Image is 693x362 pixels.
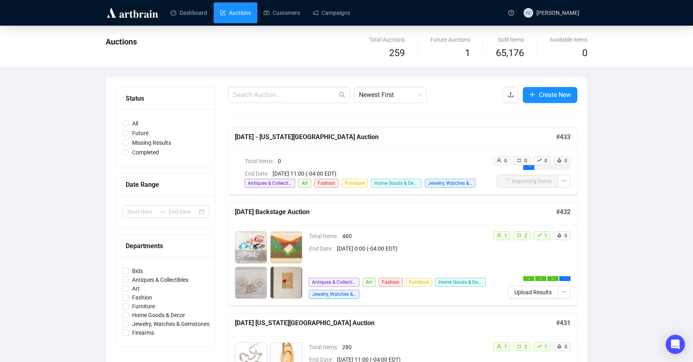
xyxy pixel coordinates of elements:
[171,2,207,23] a: Dashboard
[514,288,552,297] span: Upload Results
[425,179,475,188] span: Jewelry, Watches & Gemstones
[169,207,197,216] input: End date
[557,344,562,349] span: rocket
[524,344,527,350] span: 2
[497,233,501,238] span: user
[561,178,567,184] span: ellipsis
[129,138,174,147] span: Missing Results
[126,180,206,190] div: Date Range
[524,158,527,164] span: 0
[539,90,571,100] span: Create New
[313,2,350,23] a: Campaigns
[465,47,470,59] span: 1
[309,244,337,253] span: End Date
[159,208,165,215] span: swap-right
[508,286,558,299] button: Upload Results
[278,157,487,166] span: 0
[527,166,531,169] span: loading
[271,232,302,263] img: 2_1.jpg
[565,344,567,350] span: 0
[235,318,556,328] h5: [DATE] [US_STATE][GEOGRAPHIC_DATA] Auction
[129,311,188,320] span: Home Goods & Decor
[314,179,338,188] span: Fashion
[430,35,470,44] div: Future Auctions
[129,267,146,275] span: Bids
[245,169,273,178] span: End Date
[539,277,542,280] span: check
[517,158,522,163] span: retweet
[129,302,158,311] span: Furniture
[245,179,295,188] span: Antiques & Collectibles
[556,132,571,142] h5: # 433
[126,93,206,103] div: Status
[556,207,571,217] h5: # 432
[342,179,368,188] span: Furniture
[129,293,155,302] span: Fashion
[504,344,507,350] span: 1
[228,202,577,305] a: [DATE] Backstage Auction#432Total Items460End Date[DATE] 0:00 (-04:00 EDT)Antiques & Collectibles...
[233,90,337,100] input: Search Auction...
[339,92,345,98] span: search
[508,10,514,16] span: question-circle
[517,344,522,349] span: retweet
[524,233,527,239] span: 2
[273,169,487,178] span: [DATE] 11:00 (-04:00 EDT)
[517,233,522,238] span: retweet
[544,158,547,164] span: 0
[129,148,162,157] span: Completed
[497,158,501,163] span: user
[523,87,577,103] button: Create New
[504,233,507,239] span: 1
[106,6,159,19] img: logo
[220,2,251,23] a: Auctions
[298,179,311,188] span: Art
[309,278,359,287] span: Antiques & Collectibles
[529,91,536,98] span: plus
[129,275,192,284] span: Antiques & Collectibles
[556,318,571,328] h5: # 431
[129,284,143,293] span: Art
[359,87,422,103] span: Newest First
[129,320,213,328] span: Jewelry, Watches & Gemstones
[159,208,165,215] span: to
[557,158,562,163] span: rocket
[565,233,567,239] span: 0
[271,267,302,298] img: 4_1.jpg
[496,35,524,44] div: Sold Items
[235,267,267,298] img: 3_1.jpg
[379,278,403,287] span: Fashion
[496,46,524,61] span: 65,176
[544,344,547,350] span: 1
[363,278,375,287] span: Art
[342,343,487,352] span: 280
[235,132,556,142] h5: [DATE] - [US_STATE][GEOGRAPHIC_DATA] Auction
[565,158,567,164] span: 0
[525,9,532,16] span: NC
[435,278,486,287] span: Home Goods & Decor
[563,277,567,280] span: ellipsis
[235,232,267,263] img: 1_1.jpg
[666,335,685,354] div: Open Intercom Messenger
[537,233,542,238] span: rise
[536,10,579,16] span: [PERSON_NAME]
[129,328,157,337] span: Firearms
[497,175,558,188] button: Importing Items
[309,343,342,352] span: Total Items
[389,47,405,59] span: 259
[582,47,587,59] span: 0
[406,278,432,287] span: Furniture
[497,344,501,349] span: user
[228,127,577,194] a: [DATE] - [US_STATE][GEOGRAPHIC_DATA] Auction#433Total Items0End Date[DATE] 11:00 (-04:00 EDT)Anti...
[537,158,542,163] span: rise
[264,2,300,23] a: Customers
[235,207,556,217] h5: [DATE] Backstage Auction
[544,233,547,239] span: 1
[557,233,562,238] span: rocket
[371,179,422,188] span: Home Goods & Decor
[337,244,487,253] span: [DATE] 0:00 (-04:00 EDT)
[504,158,507,164] span: 0
[561,289,567,295] span: ellipsis
[537,344,542,349] span: rise
[245,157,278,166] span: Total Items
[342,232,487,241] span: 460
